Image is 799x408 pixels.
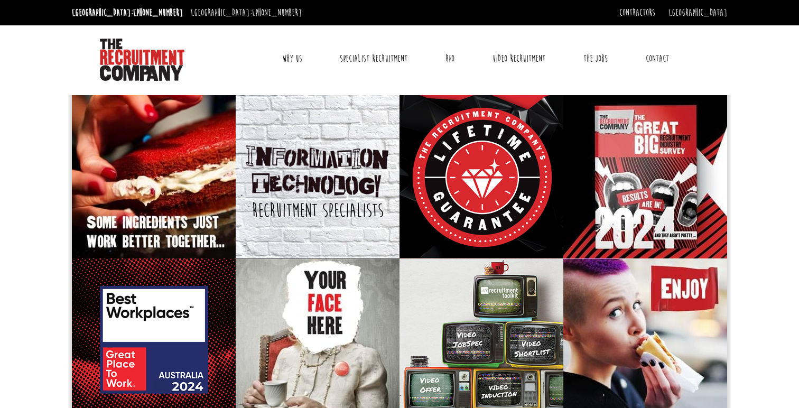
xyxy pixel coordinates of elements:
[668,7,727,18] a: [GEOGRAPHIC_DATA]
[252,7,302,18] a: [PHONE_NUMBER]
[619,7,655,18] a: Contractors
[485,45,553,72] a: Video Recruitment
[638,45,677,72] a: Contact
[133,7,183,18] a: [PHONE_NUMBER]
[274,45,310,72] a: Why Us
[69,4,185,21] li: [GEOGRAPHIC_DATA]:
[332,45,415,72] a: Specialist Recruitment
[100,39,184,81] img: The Recruitment Company
[438,45,462,72] a: RPO
[575,45,616,72] a: The Jobs
[188,4,304,21] li: [GEOGRAPHIC_DATA]:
